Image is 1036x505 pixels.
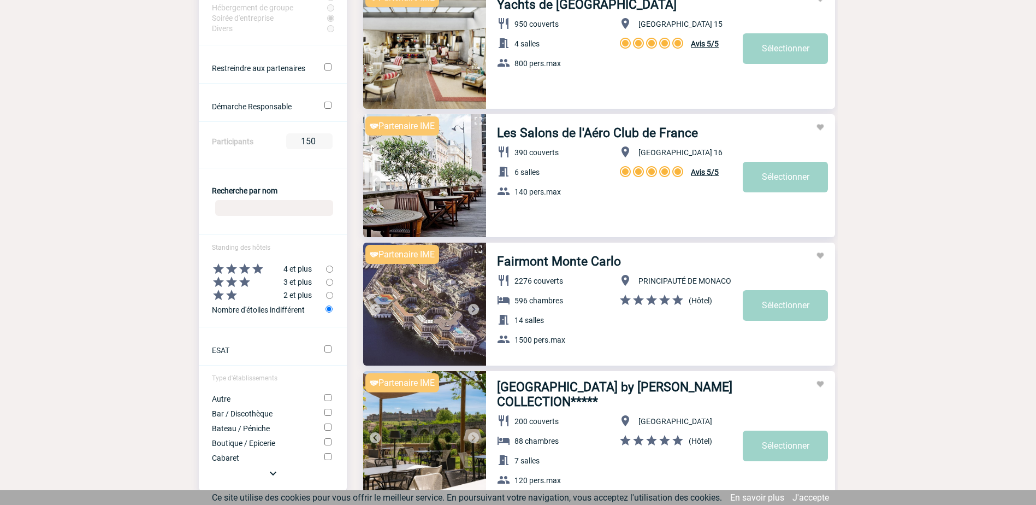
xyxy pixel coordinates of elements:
img: 1.jpg [363,243,486,366]
span: [GEOGRAPHIC_DATA] 15 [638,20,723,28]
img: baseline_meeting_room_white_24dp-b.png [497,454,510,467]
img: 1.jpg [363,371,486,494]
span: (Hôtel) [689,437,712,445]
a: [GEOGRAPHIC_DATA] by [PERSON_NAME] COLLECTION***** [497,380,743,409]
label: Nombre d'étoiles indifférent [212,302,326,316]
img: baseline_group_white_24dp-b.png [497,185,510,198]
label: 3 et plus [199,275,326,289]
span: Standing des hôtels [212,244,270,251]
img: baseline_location_on_white_24dp-b.png [619,274,632,287]
a: Sélectionner [743,290,828,321]
label: Participants [212,137,253,146]
label: 2 et plus [199,289,326,302]
span: Type d'établissements [212,374,277,382]
label: Recherche par nom [212,186,277,195]
img: baseline_meeting_room_white_24dp-b.png [497,313,510,326]
label: Bar / Discothèque [212,409,310,418]
img: baseline_restaurant_white_24dp-b.png [497,414,510,427]
img: baseline_meeting_room_white_24dp-b.png [497,37,510,50]
img: baseline_restaurant_white_24dp-b.png [497,274,510,287]
label: Cabaret [212,454,310,462]
label: Autre [212,395,310,403]
img: baseline_location_on_white_24dp-b.png [619,414,632,427]
div: Partenaire IME [365,245,439,264]
img: Ajouter aux favoris [816,380,825,389]
img: partnaire IME [370,124,378,129]
a: Sélectionner [743,33,828,64]
img: baseline_group_white_24dp-b.png [497,473,510,486]
a: J'accepte [792,492,829,503]
label: Divers [212,24,327,33]
span: 4 salles [514,39,540,48]
span: 120 pers.max [514,476,561,485]
span: [GEOGRAPHIC_DATA] 16 [638,148,723,157]
a: Les Salons de l'Aéro Club de France [497,126,698,140]
label: Boutique / Epicerie [212,439,310,448]
span: 800 pers.max [514,59,561,68]
span: 596 chambres [514,296,563,305]
span: 950 couverts [514,20,559,28]
span: PRINCIPAUTÉ DE MONACO [638,277,731,285]
img: baseline_restaurant_white_24dp-b.png [497,17,510,30]
span: 14 salles [514,316,544,325]
span: 390 couverts [514,148,559,157]
span: 88 chambres [514,437,559,445]
a: En savoir plus [730,492,784,503]
img: baseline_location_on_white_24dp-b.png [619,145,632,158]
img: Ajouter aux favoris [816,123,825,132]
a: Sélectionner [743,162,828,192]
img: Ajouter aux favoris [816,251,825,260]
img: baseline_restaurant_white_24dp-b.png [497,145,510,158]
label: Ne filtrer que sur les établissements ayant un partenariat avec IME [212,64,310,73]
span: 140 pers.max [514,187,561,196]
label: 4 et plus [199,262,326,275]
img: baseline_hotel_white_24dp-b.png [497,434,510,447]
span: 1500 pers.max [514,336,565,344]
span: 6 salles [514,168,540,177]
img: partnaire IME [370,252,378,257]
span: 2276 couverts [514,277,563,285]
label: Soirée d'entreprise [212,14,327,22]
img: partnaire IME [370,380,378,386]
span: 7 salles [514,456,540,465]
span: Ce site utilise des cookies pour vous offrir le meilleur service. En poursuivant votre navigation... [212,492,722,503]
input: Ne filtrer que sur les établissements ayant un partenariat avec IME [324,63,331,71]
input: Démarche Responsable [324,102,331,109]
label: Démarche Responsable [212,102,310,111]
span: 200 couverts [514,417,559,426]
label: Bateau / Péniche [212,424,310,433]
img: 1.jpg [363,114,486,237]
div: Partenaire IME [365,373,439,392]
img: baseline_location_on_white_24dp-b.png [619,17,632,30]
label: Hébergement de groupe [212,3,327,12]
img: baseline_hotel_white_24dp-b.png [497,293,510,307]
label: ESAT [212,346,310,355]
span: Avis 5/5 [691,39,719,48]
a: Fairmont Monte Carlo [497,254,621,269]
a: Sélectionner [743,431,828,461]
span: Avis 5/5 [691,168,719,177]
img: baseline_group_white_24dp-b.png [497,333,510,346]
img: baseline_group_white_24dp-b.png [497,56,510,69]
span: [GEOGRAPHIC_DATA] [638,417,712,426]
img: baseline_meeting_room_white_24dp-b.png [497,165,510,178]
div: Partenaire IME [365,116,439,136]
span: (Hôtel) [689,296,712,305]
